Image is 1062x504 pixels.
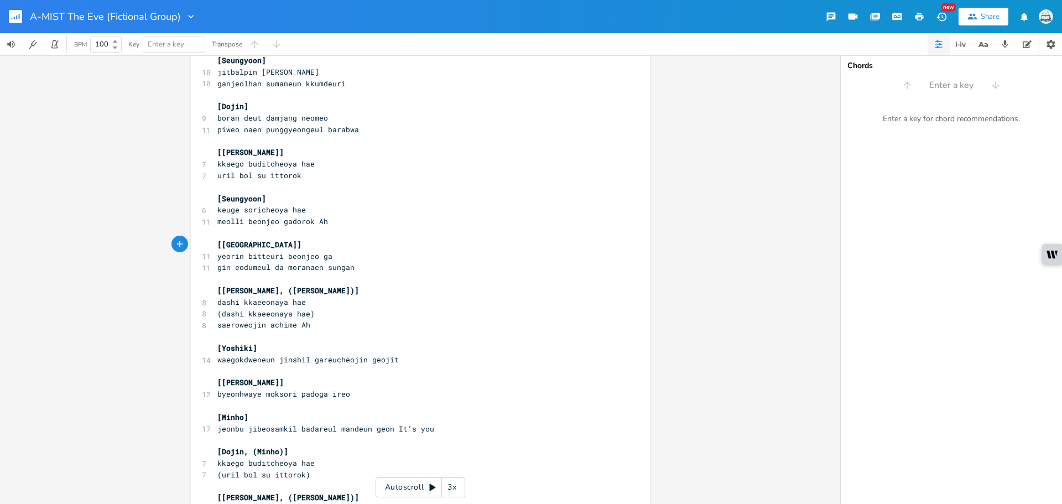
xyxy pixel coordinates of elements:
[929,79,973,92] span: Enter a key
[1039,9,1053,24] img: Sign In
[217,389,350,399] span: byeonhwaye moksori padoga ireo
[217,285,359,295] span: [[PERSON_NAME], ([PERSON_NAME])]
[217,446,288,456] span: [Dojin, (Minho)]
[930,7,952,27] button: New
[217,262,355,272] span: gin eodumeul da moranaen sungan
[847,62,1055,70] div: Chords
[217,124,359,134] span: piweo naen punggyeongeul barabwa
[217,159,315,169] span: kkaego buditcheoya hae
[212,41,242,48] div: Transpose
[74,41,87,48] div: BPM
[841,107,1062,131] div: Enter a key for chord recommendations.
[941,3,956,12] div: New
[217,343,257,353] span: [Yoshiki]
[442,477,462,497] div: 3x
[217,194,266,204] span: [Seungyoon]
[376,477,465,497] div: Autoscroll
[217,205,306,215] span: keuge soricheoya hae
[217,424,434,434] span: jeonbu jibeosamkil badareul mandeun geon It’s you
[217,470,310,480] span: (uril bol su ittorok)
[959,8,1008,25] button: Share
[217,170,301,180] span: uril bol su ittorok
[217,251,332,261] span: yeorin bitteuri beonjeo ga
[217,240,301,250] span: [[GEOGRAPHIC_DATA]]
[217,377,284,387] span: [[PERSON_NAME]]
[217,216,328,226] span: meolli beonjeo gadorok Ah
[217,492,359,502] span: [[PERSON_NAME], ([PERSON_NAME])]
[217,309,315,319] span: (dashi kkaeeonaya hae)
[30,12,181,22] span: A-MIST The Eve (Fictional Group)
[217,458,315,468] span: kkaego buditcheoya hae
[128,41,139,48] div: Key
[217,297,306,307] span: dashi kkaeeonaya hae
[217,113,328,123] span: boran deut damjang neomeo
[217,147,284,157] span: [[PERSON_NAME]]
[981,12,999,22] div: Share
[217,355,399,365] span: waegokdweneun jinshil gareucheojin geojit
[217,320,310,330] span: saeroweojin achime Ah
[148,39,184,49] span: Enter a key
[217,55,266,65] span: [Seungyoon]
[217,101,248,111] span: [Dojin]
[217,412,248,422] span: [Minho]
[217,79,346,89] span: ganjeolhan sumaneun kkumdeuri
[217,67,319,77] span: jitbalpin [PERSON_NAME]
